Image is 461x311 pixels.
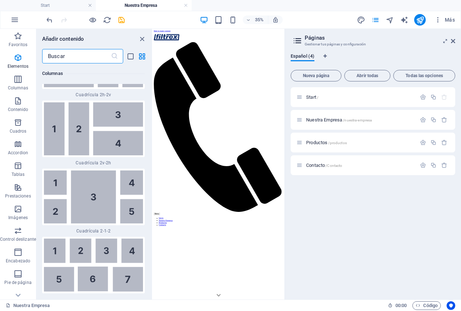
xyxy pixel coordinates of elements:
p: Accordion [8,150,28,156]
span: /Contacto [326,164,342,168]
p: Tablas [12,172,25,177]
span: Cuadrícula 2h-2v [42,92,145,98]
button: grid-view [138,52,146,61]
span: Haz clic para abrir la página [306,140,347,145]
span: Abrir todas [348,74,387,78]
img: Grid2v-2h.svg [44,102,143,155]
h2: Páginas [305,35,455,41]
div: Configuración [420,94,426,100]
p: Contenido [8,107,28,112]
div: Pestañas de idiomas [291,53,455,67]
div: Configuración [420,139,426,146]
div: Duplicar [430,117,437,123]
button: Haz clic para salir del modo de previsualización y seguir editando [88,15,97,24]
div: Productos/productos [304,140,416,145]
button: close panel [138,35,146,43]
span: Todas las opciones [397,74,452,78]
span: / [317,95,318,99]
span: Nuestra Empresa [306,117,372,123]
h6: Añadir contenido [42,35,84,43]
i: Navegador [386,16,394,24]
h6: 35% [254,15,265,24]
img: Grid3-4.svg [44,239,143,292]
button: navigator [385,15,394,24]
span: Nueva página [294,74,338,78]
div: Eliminar [441,117,447,123]
div: Configuración [420,162,426,168]
button: Más [431,14,458,26]
div: Eliminar [441,162,447,168]
i: Al redimensionar, ajustar el nivel de zoom automáticamente para ajustarse al dispositivo elegido. [272,17,279,23]
p: Elementos [8,63,28,69]
button: undo [45,15,54,24]
input: Buscar [42,49,111,63]
span: Español (4) [291,52,314,62]
p: Imágenes [8,215,28,221]
button: text_generator [400,15,408,24]
h6: Tiempo de la sesión [388,301,407,310]
span: Cuadrícula 2v-2h [42,160,145,166]
span: Haz clic para abrir la página [306,94,318,100]
div: Cuadrícula 2v-2h [42,101,145,166]
i: Deshacer: Eliminar elementos (Ctrl+Z) [45,16,54,24]
div: Eliminar [441,139,447,146]
div: La página principal no puede eliminarse [441,94,447,100]
span: /nuestra-empresa [343,118,372,122]
span: /productos [328,141,346,145]
div: Start/ [304,95,416,99]
span: 00 00 [395,301,407,310]
span: Haz clic para abrir la página [306,163,342,168]
div: Nuestra Empresa/nuestra-empresa [304,117,416,122]
i: Guardar (Ctrl+S) [117,16,126,24]
p: Prestaciones [5,193,31,199]
div: Contacto/Contacto [304,163,416,168]
a: Skip to main content [3,3,51,9]
span: Cuadrícula 2-1-2 [42,228,145,234]
button: design [357,15,365,24]
i: Diseño (Ctrl+Alt+Y) [357,16,365,24]
span: Código [416,301,438,310]
p: Favoritos [9,42,27,48]
div: Configuración [420,117,426,123]
button: pages [371,15,380,24]
a: Haz clic para cancelar la selección y doble clic para abrir páginas [6,301,50,310]
h4: Nuestra Empresa [96,1,192,9]
button: Nueva página [291,70,341,81]
h3: Gestionar tus páginas y configuración [305,41,441,48]
div: Duplicar [430,139,437,146]
span: Más [434,16,455,23]
span: : [400,303,402,308]
button: 35% [243,15,268,24]
h6: Columnas [42,69,145,78]
button: save [117,15,126,24]
div: Duplicar [430,162,437,168]
button: reload [103,15,111,24]
i: Páginas (Ctrl+Alt+S) [371,16,380,24]
button: Todas las opciones [393,70,455,81]
p: Columnas [8,85,28,91]
i: Publicar [416,16,424,24]
button: list-view [126,52,135,61]
button: Usercentrics [447,301,455,310]
button: Abrir todas [344,70,390,81]
i: AI Writer [400,16,408,24]
div: Cuadrícula 2-1-2 [42,169,145,234]
button: Código [412,301,441,310]
p: Encabezado [6,258,30,264]
img: Grid2-1-2.svg [44,170,143,223]
div: Duplicar [430,94,437,100]
p: Pie de página [4,280,31,285]
button: publish [414,14,426,26]
p: Cuadros [10,128,27,134]
i: Volver a cargar página [103,16,111,24]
